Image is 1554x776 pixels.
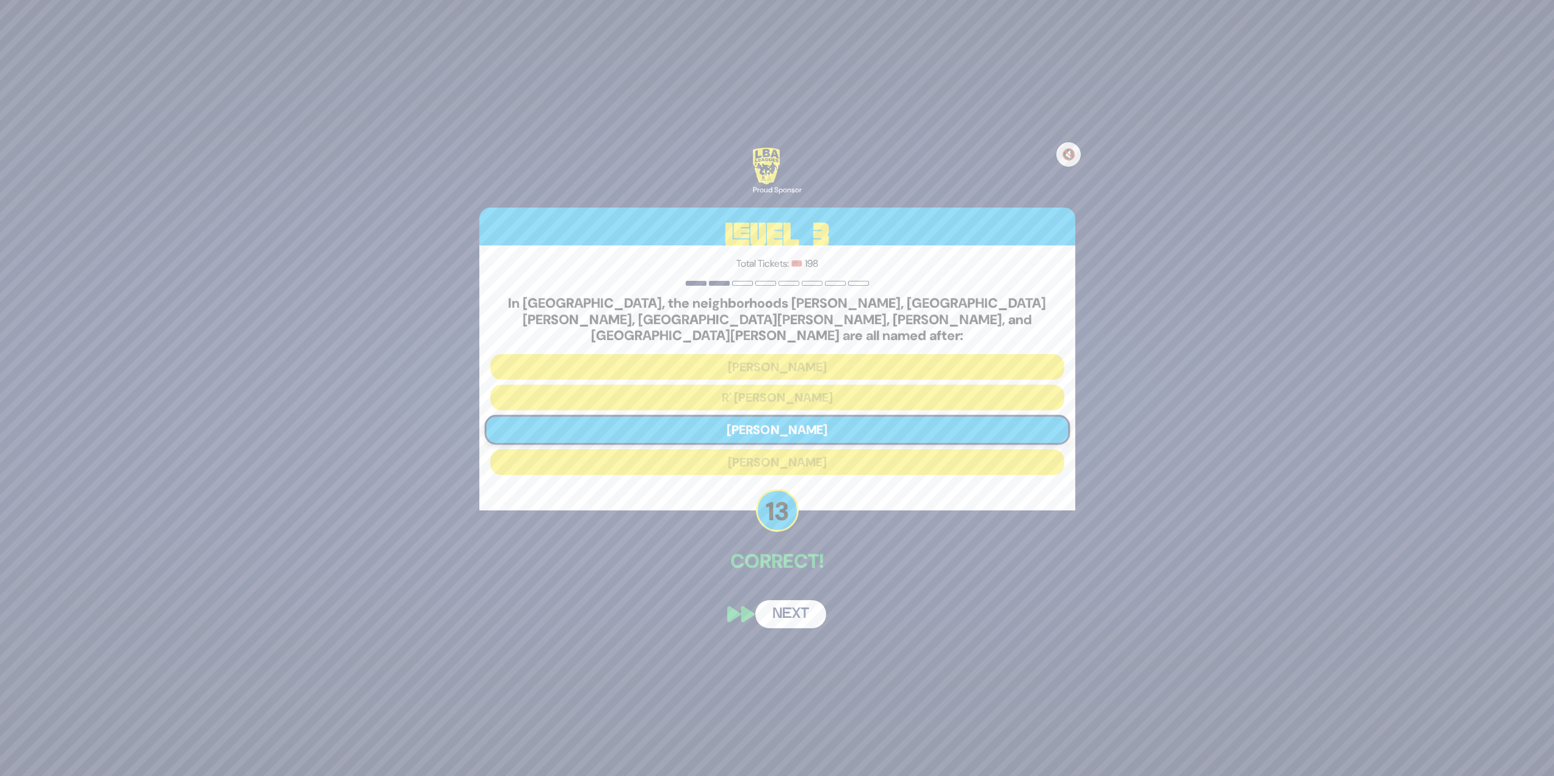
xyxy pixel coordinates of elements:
[756,489,799,532] p: 13
[755,600,826,628] button: Next
[753,184,802,195] div: Proud Sponsor
[484,415,1070,444] button: [PERSON_NAME]
[490,449,1064,475] button: [PERSON_NAME]
[490,296,1064,344] h5: In [GEOGRAPHIC_DATA], the neighborhoods [PERSON_NAME], [GEOGRAPHIC_DATA][PERSON_NAME], [GEOGRAPHI...
[1056,142,1081,167] button: 🔇
[479,546,1075,576] p: Correct!
[490,385,1064,410] button: R' [PERSON_NAME]
[490,256,1064,271] p: Total Tickets: 🎟️ 198
[490,354,1064,380] button: [PERSON_NAME]
[753,148,780,184] img: LBA
[479,208,1075,263] h3: Level 3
